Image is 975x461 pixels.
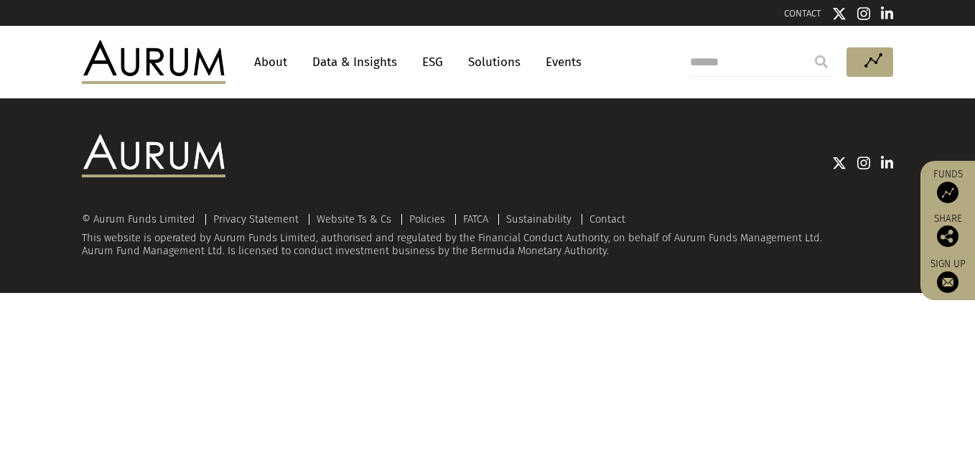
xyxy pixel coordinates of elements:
[82,134,225,177] img: Aurum Logo
[305,49,404,75] a: Data & Insights
[589,213,625,225] a: Contact
[881,6,894,21] img: Linkedin icon
[832,6,846,21] img: Twitter icon
[463,213,488,225] a: FATCA
[538,49,582,75] a: Events
[881,156,894,170] img: Linkedin icon
[937,271,958,293] img: Sign up to our newsletter
[409,213,445,225] a: Policies
[857,6,870,21] img: Instagram icon
[857,156,870,170] img: Instagram icon
[807,47,836,76] input: Submit
[928,214,968,247] div: Share
[928,168,968,203] a: Funds
[784,8,821,19] a: CONTACT
[928,258,968,293] a: Sign up
[82,40,225,83] img: Aurum
[82,213,893,257] div: This website is operated by Aurum Funds Limited, authorised and regulated by the Financial Conduc...
[506,213,572,225] a: Sustainability
[937,225,958,247] img: Share this post
[82,214,202,225] div: © Aurum Funds Limited
[415,49,450,75] a: ESG
[213,213,299,225] a: Privacy Statement
[247,49,294,75] a: About
[832,156,846,170] img: Twitter icon
[937,182,958,203] img: Access Funds
[317,213,391,225] a: Website Ts & Cs
[461,49,528,75] a: Solutions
